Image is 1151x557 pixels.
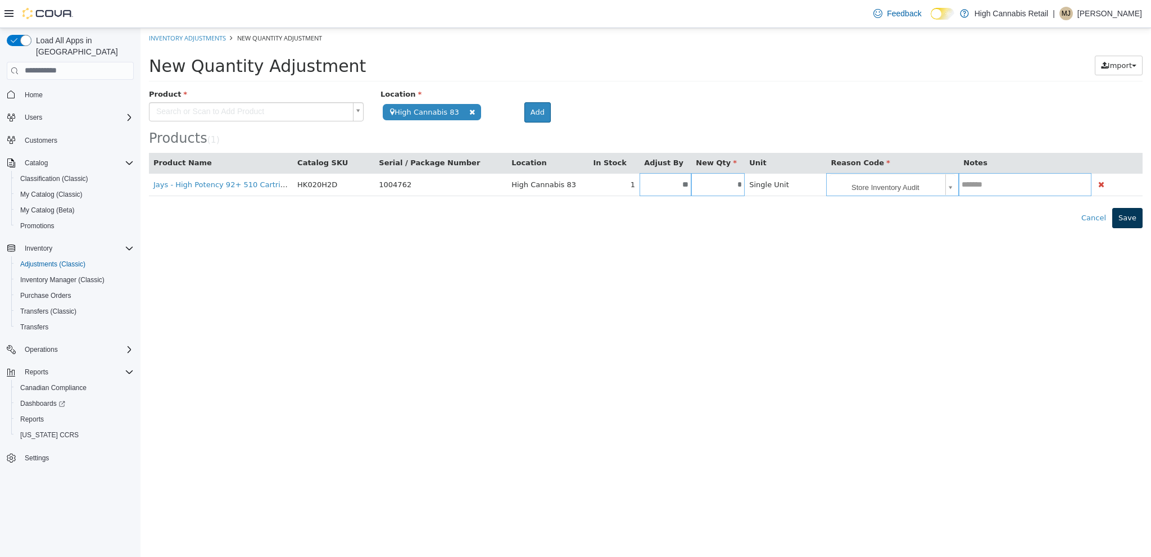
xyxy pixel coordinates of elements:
a: Inventory Adjustments [8,6,85,14]
span: Catalog [20,156,134,170]
a: Dashboards [11,396,138,411]
span: Operations [20,343,134,356]
button: My Catalog (Classic) [11,187,138,202]
span: Product [8,62,47,70]
div: Madison Johnson [1059,7,1073,20]
span: Single Unit [609,152,649,161]
span: Customers [20,133,134,147]
button: Reports [20,365,53,379]
span: Load All Apps in [GEOGRAPHIC_DATA] [31,35,134,57]
span: Reports [20,415,44,424]
a: My Catalog (Beta) [16,203,79,217]
span: Customers [25,136,57,145]
span: My Catalog (Beta) [16,203,134,217]
span: Purchase Orders [16,289,134,302]
span: Reason Code [690,130,749,139]
span: Inventory Manager (Classic) [16,273,134,287]
span: Store Inventory Audit [689,146,800,169]
input: Dark Mode [931,8,954,20]
span: [US_STATE] CCRS [20,431,79,440]
span: Dashboards [16,397,134,410]
span: My Catalog (Beta) [20,206,75,215]
span: Operations [25,345,58,354]
span: Users [20,111,134,124]
button: Delete Product [955,150,966,163]
span: My Catalog (Classic) [20,190,83,199]
span: Transfers (Classic) [16,305,134,318]
button: Operations [2,342,138,357]
a: Dashboards [16,397,70,410]
span: Adjustments (Classic) [16,257,134,271]
span: Reports [16,413,134,426]
button: [US_STATE] CCRS [11,427,138,443]
span: Location [240,62,281,70]
span: Settings [20,451,134,465]
a: Feedback [869,2,926,25]
button: Inventory [2,241,138,256]
button: Add [384,74,410,94]
button: Users [20,111,47,124]
span: Purchase Orders [20,291,71,300]
button: Operations [20,343,62,356]
p: | [1053,7,1055,20]
span: Search or Scan to Add Product [9,75,208,93]
span: Dashboards [20,399,65,408]
td: HK020H2D [152,145,234,168]
span: New Quantity Adjustment [8,28,225,48]
span: Promotions [20,221,55,230]
span: Feedback [887,8,921,19]
a: Reports [16,413,48,426]
span: High Cannabis 83 [371,152,436,161]
a: Store Inventory Audit [689,146,815,167]
button: Reports [2,364,138,380]
a: Transfers (Classic) [16,305,81,318]
span: 1 [70,107,76,117]
p: High Cannabis Retail [975,7,1049,20]
span: Canadian Compliance [20,383,87,392]
a: My Catalog (Classic) [16,188,87,201]
span: Home [20,88,134,102]
button: Save [972,180,1002,200]
span: Classification (Classic) [16,172,134,185]
button: Unit [609,129,628,141]
a: Customers [20,134,62,147]
a: Promotions [16,219,59,233]
a: Home [20,88,47,102]
span: Users [25,113,42,122]
span: Reports [25,368,48,377]
button: My Catalog (Beta) [11,202,138,218]
a: Canadian Compliance [16,381,91,395]
span: New Quantity Adjustment [97,6,182,14]
span: Inventory [25,244,52,253]
button: Adjust By [504,129,545,141]
button: Settings [2,450,138,466]
span: Canadian Compliance [16,381,134,395]
button: Catalog [20,156,52,170]
button: Notes [823,129,849,141]
button: Customers [2,132,138,148]
nav: Complex example [7,82,134,496]
span: Products [8,102,67,118]
button: Inventory Manager (Classic) [11,272,138,288]
span: New Qty [555,130,596,139]
button: Catalog [2,155,138,171]
span: Inventory [20,242,134,255]
span: Transfers (Classic) [20,307,76,316]
button: Canadian Compliance [11,380,138,396]
td: 1004762 [234,145,366,168]
span: Promotions [16,219,134,233]
span: Catalog [25,159,48,167]
img: Cova [22,8,73,19]
button: Home [2,87,138,103]
button: Catalog SKU [157,129,210,141]
button: Product Name [13,129,74,141]
a: Inventory Manager (Classic) [16,273,109,287]
span: High Cannabis 83 [242,76,341,92]
button: Promotions [11,218,138,234]
td: 1 [448,145,499,168]
button: Reports [11,411,138,427]
button: Transfers [11,319,138,335]
button: In Stock [452,129,488,141]
a: Classification (Classic) [16,172,93,185]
